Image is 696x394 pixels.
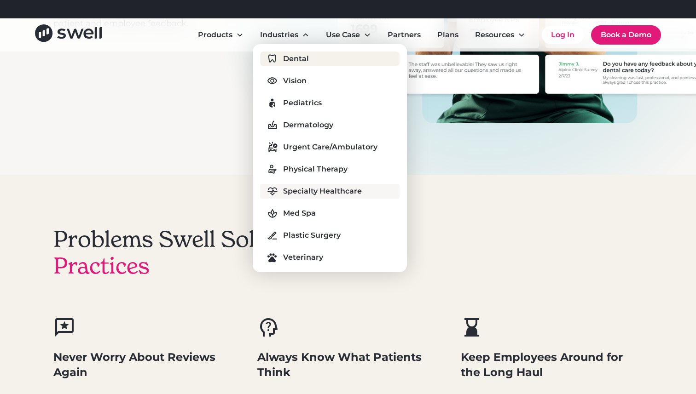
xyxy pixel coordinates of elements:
[283,120,333,131] div: Dermatology
[430,26,466,44] a: Plans
[468,26,533,44] div: Resources
[591,25,661,45] a: Book a Demo
[53,225,394,280] span: Dental Practices
[260,140,399,154] a: Urgent Care/Ambulatory
[260,29,298,40] div: Industries
[260,74,399,88] a: Vision
[260,184,399,199] a: Specialty Healthcare
[191,26,251,44] div: Products
[260,118,399,132] a: Dermatology
[542,26,584,44] a: Log In
[283,97,322,108] div: Pediatrics
[283,164,348,175] div: Physical Therapy
[260,250,399,265] a: Veterinary
[283,186,362,197] div: Specialty Healthcare
[283,208,316,219] div: Med Spa
[198,29,232,40] div: Products
[35,24,102,45] a: home
[257,349,439,380] h3: Always Know What Patients Think
[260,51,399,66] a: Dental
[283,252,323,263] div: Veterinary
[260,96,399,110] a: Pediatrics
[461,349,643,380] h3: Keep Employees Around for the Long Haul
[260,162,399,177] a: Physical Therapy
[253,26,317,44] div: Industries
[475,29,514,40] div: Resources
[283,53,309,64] div: Dental
[253,44,406,272] nav: Industries
[260,228,399,243] a: Plastic Surgery
[319,26,378,44] div: Use Case
[260,206,399,221] a: Med Spa
[53,226,407,279] h2: Problems Swell Solves for
[53,349,235,380] h3: Never Worry About Reviews Again
[283,75,307,86] div: Vision
[326,29,360,40] div: Use Case
[283,142,377,153] div: Urgent Care/Ambulatory
[380,26,428,44] a: Partners
[283,230,341,241] div: Plastic Surgery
